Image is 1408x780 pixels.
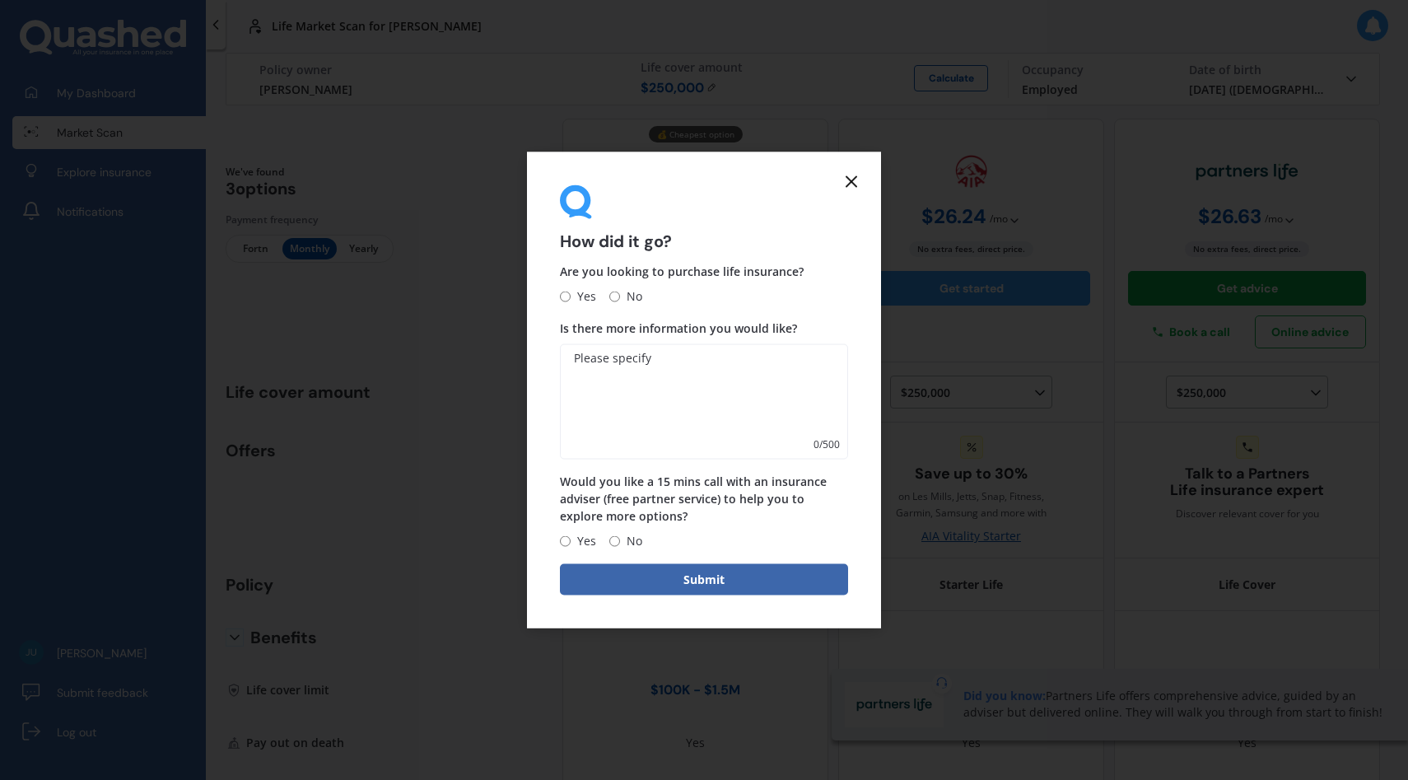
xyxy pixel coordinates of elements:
span: Would you like a 15 mins call with an insurance adviser (free partner service) to help you to exp... [560,473,827,524]
span: Yes [571,287,596,306]
span: No [620,287,642,306]
input: Yes [560,291,571,301]
span: 0 / 500 [814,436,840,452]
button: Submit [560,564,848,596]
span: Yes [571,531,596,551]
span: Is there more information you would like? [560,320,797,336]
input: Yes [560,535,571,546]
span: Are you looking to purchase life insurance? [560,264,804,279]
span: No [620,531,642,551]
input: No [609,291,620,301]
input: No [609,535,620,546]
div: How did it go? [560,184,848,250]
